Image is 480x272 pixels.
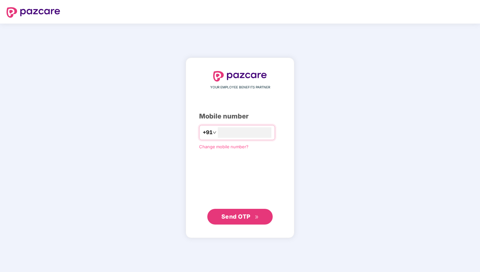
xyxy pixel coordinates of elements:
[221,213,250,220] span: Send OTP
[199,144,249,149] a: Change mobile number?
[199,111,281,121] div: Mobile number
[255,215,259,219] span: double-right
[210,85,270,90] span: YOUR EMPLOYEE BENEFITS PARTNER
[203,128,213,136] span: +91
[7,7,60,18] img: logo
[207,209,273,225] button: Send OTPdouble-right
[213,131,216,135] span: down
[213,71,267,82] img: logo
